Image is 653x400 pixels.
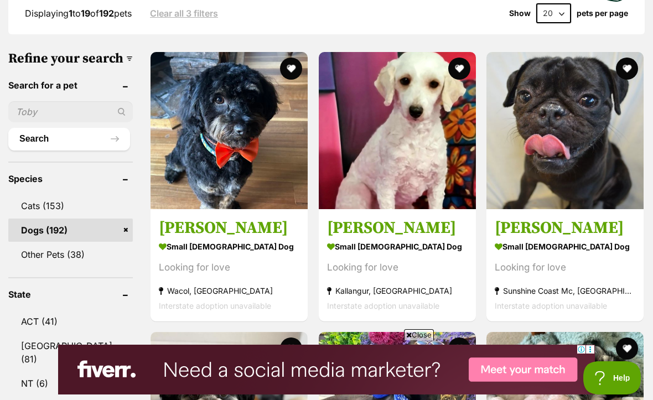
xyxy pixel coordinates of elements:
iframe: Advertisement [58,345,595,394]
h3: [PERSON_NAME] [159,217,299,238]
img: consumer-privacy-logo.png [1,1,10,10]
header: Species [8,174,133,184]
header: Search for a pet [8,80,133,90]
img: Ollie - Shih Tzu x Poodle Miniature Dog [151,52,308,209]
button: favourite [281,58,303,80]
input: Toby [8,101,133,122]
a: [PERSON_NAME] small [DEMOGRAPHIC_DATA] Dog Looking for love Sunshine Coast Mc, [GEOGRAPHIC_DATA] ... [486,209,644,321]
div: Looking for love [495,260,635,275]
label: pets per page [577,9,628,18]
strong: Sunshine Coast Mc, [GEOGRAPHIC_DATA] [495,283,635,298]
a: [PERSON_NAME] small [DEMOGRAPHIC_DATA] Dog Looking for love Wacol, [GEOGRAPHIC_DATA] Interstate a... [151,209,308,321]
button: favourite [616,58,638,80]
a: Dogs (192) [8,219,133,242]
span: Interstate adoption unavailable [495,301,607,310]
button: favourite [448,58,470,80]
h3: [PERSON_NAME] [495,217,635,238]
h3: Refine your search [8,51,133,66]
span: Close [404,329,434,340]
iframe: Help Scout Beacon - Open [583,361,642,394]
strong: Wacol, [GEOGRAPHIC_DATA] [159,283,299,298]
button: Search [8,128,130,150]
a: ACT (41) [8,310,133,333]
span: Interstate adoption unavailable [159,301,271,310]
button: favourite [616,337,638,360]
span: Displaying to of pets [25,8,132,19]
img: Gary - Pug Dog [486,52,644,209]
a: Cats (153) [8,194,133,217]
strong: 1 [69,8,72,19]
strong: Kallangur, [GEOGRAPHIC_DATA] [327,283,468,298]
img: iconc.png [77,1,87,9]
a: NT (6) [8,372,133,395]
span: Show [509,9,531,18]
header: State [8,289,133,299]
button: favourite [448,337,470,360]
a: [GEOGRAPHIC_DATA] (81) [8,334,133,371]
div: Looking for love [159,260,299,275]
strong: 192 [99,8,114,19]
span: Interstate adoption unavailable [327,301,439,310]
a: Other Pets (38) [8,243,133,266]
strong: small [DEMOGRAPHIC_DATA] Dog [495,238,635,254]
strong: small [DEMOGRAPHIC_DATA] Dog [159,238,299,254]
img: Ali - Poodle (Miniature) Dog [319,52,476,209]
strong: 19 [81,8,90,19]
h3: [PERSON_NAME] [327,217,468,238]
a: Clear all 3 filters [150,8,218,18]
a: [PERSON_NAME] small [DEMOGRAPHIC_DATA] Dog Looking for love Kallangur, [GEOGRAPHIC_DATA] Intersta... [319,209,476,321]
button: favourite [281,337,303,360]
strong: small [DEMOGRAPHIC_DATA] Dog [327,238,468,254]
div: Looking for love [327,260,468,275]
